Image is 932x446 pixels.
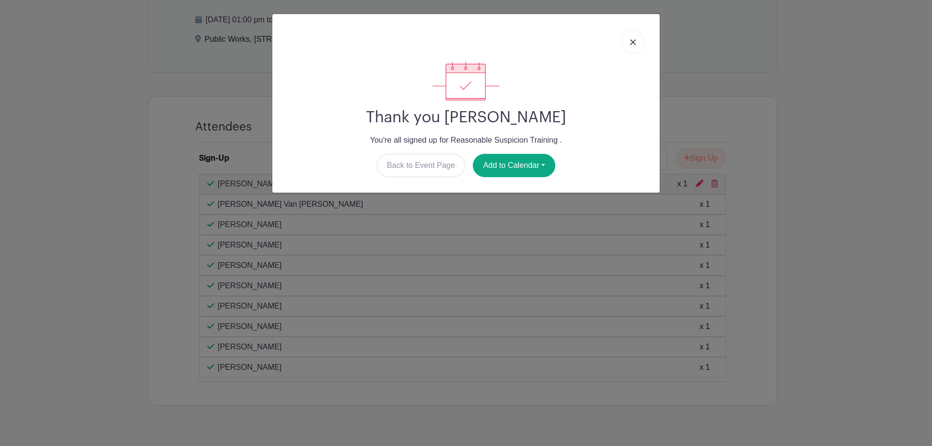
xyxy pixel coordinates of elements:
[377,154,466,177] a: Back to Event Page
[280,134,652,146] p: You're all signed up for Reasonable Suspicion Training .
[630,39,636,45] img: close_button-5f87c8562297e5c2d7936805f587ecaba9071eb48480494691a3f1689db116b3.svg
[433,62,499,100] img: signup_complete-c468d5dda3e2740ee63a24cb0ba0d3ce5d8a4ecd24259e683200fb1569d990c8.svg
[473,154,555,177] button: Add to Calendar
[280,108,652,127] h2: Thank you [PERSON_NAME]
